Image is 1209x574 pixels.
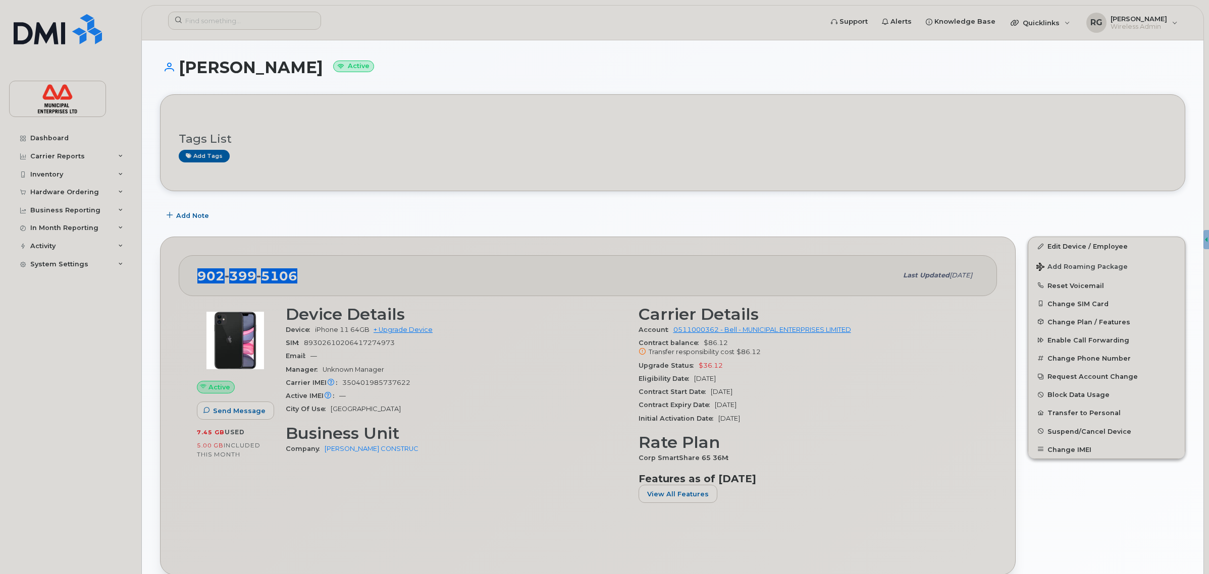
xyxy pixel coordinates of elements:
[197,441,260,458] span: included this month
[325,445,418,452] a: [PERSON_NAME] CONSTRUC
[179,150,230,162] a: Add tags
[639,362,699,369] span: Upgrade Status
[694,375,716,382] span: [DATE]
[639,454,733,462] span: Corp SmartShare 65 36M
[323,366,384,373] span: Unknown Manager
[639,415,718,422] span: Initial Activation Date
[1028,440,1185,458] button: Change IMEI
[208,382,230,392] span: Active
[639,339,704,347] span: Contract balance
[286,424,626,442] h3: Business Unit
[197,429,225,436] span: 7.45 GB
[179,133,1167,145] h3: Tags List
[1028,313,1185,331] button: Change Plan / Features
[205,310,266,371] img: iPhone_11.jpg
[286,445,325,452] span: Company
[639,305,979,323] h3: Carrier Details
[331,405,401,413] span: [GEOGRAPHIC_DATA]
[256,268,297,283] span: 5106
[1028,276,1185,295] button: Reset Voicemail
[374,326,433,333] a: + Upgrade Device
[197,401,274,420] button: Send Message
[225,428,245,436] span: used
[286,352,310,360] span: Email
[1028,404,1185,422] button: Transfer to Personal
[1028,295,1185,313] button: Change SIM Card
[639,473,979,485] h3: Features as of [DATE]
[673,326,851,333] a: 0511000362 - Bell - MUNICIPAL ENTERPRISES LIMITED
[903,271,950,279] span: Last updated
[286,405,331,413] span: City Of Use
[1047,318,1130,325] span: Change Plan / Features
[213,406,266,416] span: Send Message
[715,401,737,409] span: [DATE]
[339,392,346,399] span: —
[310,352,317,360] span: —
[718,415,740,422] span: [DATE]
[639,433,979,451] h3: Rate Plan
[160,59,1185,76] h1: [PERSON_NAME]
[639,401,715,409] span: Contract Expiry Date
[1028,331,1185,349] button: Enable Call Forwarding
[333,61,374,72] small: Active
[1036,263,1128,272] span: Add Roaming Package
[315,326,370,333] span: iPhone 11 64GB
[639,388,711,395] span: Contract Start Date
[639,375,694,382] span: Eligibility Date
[1028,367,1185,385] button: Request Account Change
[304,339,395,347] span: 89302610206417274973
[286,339,304,347] span: SIM
[286,326,315,333] span: Device
[1028,256,1185,276] button: Add Roaming Package
[647,489,709,499] span: View All Features
[286,379,342,386] span: Carrier IMEI
[1028,422,1185,440] button: Suspend/Cancel Device
[197,442,224,449] span: 5.00 GB
[950,271,972,279] span: [DATE]
[639,485,717,503] button: View All Features
[286,305,626,323] h3: Device Details
[737,348,761,356] span: $86.12
[1047,427,1131,435] span: Suspend/Cancel Device
[1028,237,1185,255] a: Edit Device / Employee
[1028,385,1185,404] button: Block Data Usage
[225,268,256,283] span: 399
[286,366,323,373] span: Manager
[160,206,218,224] button: Add Note
[342,379,410,386] span: 350401985737622
[699,362,723,369] span: $36.12
[197,268,297,283] span: 902
[639,326,673,333] span: Account
[1047,336,1129,344] span: Enable Call Forwarding
[1028,349,1185,367] button: Change Phone Number
[649,348,734,356] span: Transfer responsibility cost
[176,211,209,220] span: Add Note
[711,388,732,395] span: [DATE]
[286,392,339,399] span: Active IMEI
[639,339,979,357] span: $86.12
